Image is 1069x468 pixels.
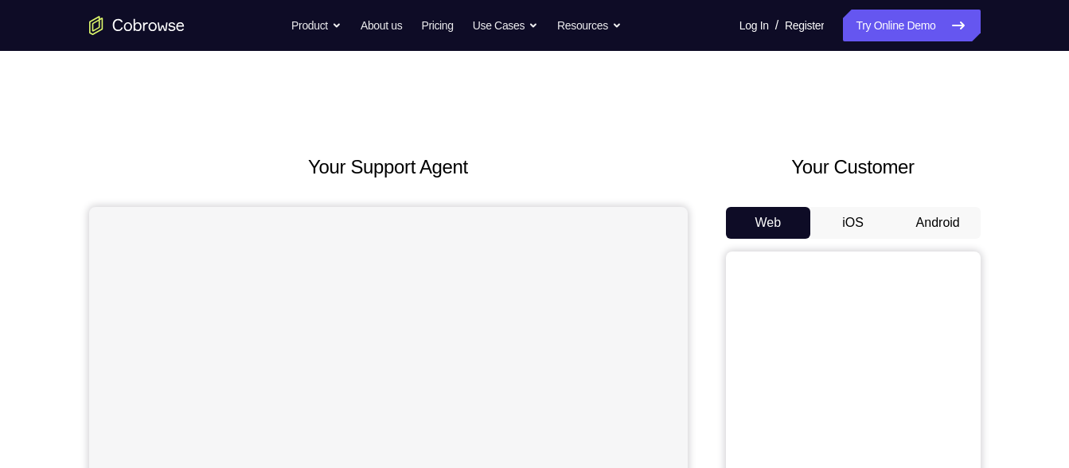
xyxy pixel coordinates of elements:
[421,10,453,41] a: Pricing
[557,10,622,41] button: Resources
[291,10,341,41] button: Product
[473,10,538,41] button: Use Cases
[810,207,895,239] button: iOS
[895,207,981,239] button: Android
[89,16,185,35] a: Go to the home page
[775,16,778,35] span: /
[843,10,980,41] a: Try Online Demo
[785,10,824,41] a: Register
[726,153,981,181] h2: Your Customer
[361,10,402,41] a: About us
[739,10,769,41] a: Log In
[89,153,688,181] h2: Your Support Agent
[726,207,811,239] button: Web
